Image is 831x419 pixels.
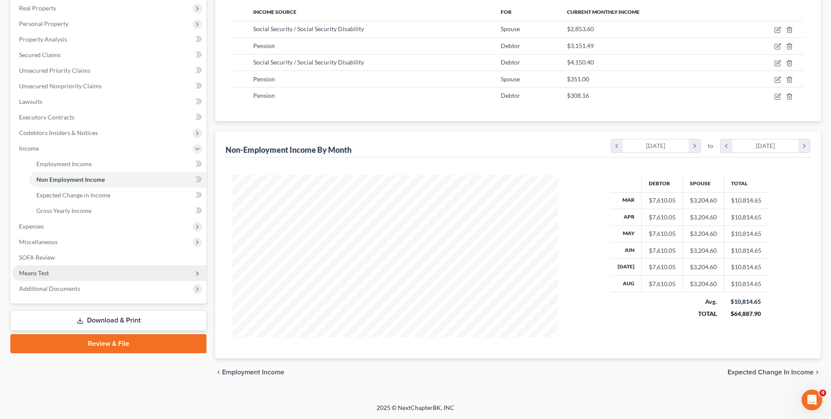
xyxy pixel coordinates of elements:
[724,275,768,292] td: $10,814.65
[728,369,821,376] button: Expected Change in Income chevron_right
[29,187,206,203] a: Expected Change in Income
[689,139,700,152] i: chevron_right
[649,196,676,205] div: $7,610.05
[12,32,206,47] a: Property Analysis
[19,35,67,43] span: Property Analysis
[225,145,351,155] div: Non-Employment Income By Month
[611,226,642,242] th: May
[721,139,732,152] i: chevron_left
[222,369,284,376] span: Employment Income
[215,369,222,376] i: chevron_left
[12,63,206,78] a: Unsecured Priority Claims
[724,242,768,259] td: $10,814.65
[19,67,90,74] span: Unsecured Priority Claims
[690,213,717,222] div: $3,204.60
[649,280,676,288] div: $7,610.05
[649,263,676,271] div: $7,610.05
[169,403,662,419] div: 2025 © NextChapterBK, INC
[501,25,520,32] span: Spouse
[19,285,80,292] span: Additional Documents
[29,156,206,172] a: Employment Income
[728,369,814,376] span: Expected Change in Income
[690,280,717,288] div: $3,204.60
[611,242,642,259] th: Jun
[690,246,717,255] div: $3,204.60
[814,369,821,376] i: chevron_right
[567,58,594,66] span: $4,150.40
[649,213,676,222] div: $7,610.05
[19,113,74,121] span: Executory Contracts
[708,142,713,150] span: to
[19,269,49,277] span: Means Test
[690,229,717,238] div: $3,204.60
[12,94,206,110] a: Lawsuits
[611,209,642,226] th: Apr
[19,145,39,152] span: Income
[19,51,61,58] span: Secured Claims
[12,110,206,125] a: Executory Contracts
[623,139,689,152] div: [DATE]
[19,98,42,105] span: Lawsuits
[641,175,683,192] th: Debtor
[19,82,102,90] span: Unsecured Nonpriority Claims
[501,9,512,15] span: For
[215,369,284,376] button: chevron_left Employment Income
[732,139,799,152] div: [DATE]
[19,222,44,230] span: Expenses
[29,203,206,219] a: Gross Yearly Income
[689,297,717,306] div: Avg.
[19,129,98,136] span: Codebtors Insiders & Notices
[501,42,520,49] span: Debtor
[802,390,822,410] iframe: Intercom live chat
[29,172,206,187] a: Non Employment Income
[690,263,717,271] div: $3,204.60
[731,297,761,306] div: $10,814.65
[649,246,676,255] div: $7,610.05
[253,9,296,15] span: Income Source
[501,92,520,99] span: Debtor
[731,309,761,318] div: $64,887.90
[567,25,594,32] span: $2,853.60
[724,175,768,192] th: Total
[724,259,768,275] td: $10,814.65
[19,20,68,27] span: Personal Property
[611,192,642,209] th: Mar
[798,139,810,152] i: chevron_right
[611,259,642,275] th: [DATE]
[501,75,520,83] span: Spouse
[253,42,275,49] span: Pension
[611,275,642,292] th: Aug
[12,250,206,265] a: SOFA Review
[19,238,58,245] span: Miscellaneous
[819,390,826,396] span: 4
[12,47,206,63] a: Secured Claims
[253,92,275,99] span: Pension
[690,196,717,205] div: $3,204.60
[10,310,206,331] a: Download & Print
[36,176,105,183] span: Non Employment Income
[724,192,768,209] td: $10,814.65
[567,42,594,49] span: $3,151.49
[12,78,206,94] a: Unsecured Nonpriority Claims
[683,175,724,192] th: Spouse
[19,254,55,261] span: SOFA Review
[567,9,640,15] span: Current Monthly Income
[724,226,768,242] td: $10,814.65
[19,4,56,12] span: Real Property
[649,229,676,238] div: $7,610.05
[253,75,275,83] span: Pension
[10,334,206,353] a: Review & File
[36,207,91,214] span: Gross Yearly Income
[501,58,520,66] span: Debtor
[567,75,589,83] span: $351.00
[253,58,364,66] span: Social Security / Social Security Disability
[36,160,92,168] span: Employment Income
[567,92,589,99] span: $308.16
[36,191,110,199] span: Expected Change in Income
[253,25,364,32] span: Social Security / Social Security Disability
[611,139,623,152] i: chevron_left
[724,209,768,226] td: $10,814.65
[689,309,717,318] div: TOTAL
